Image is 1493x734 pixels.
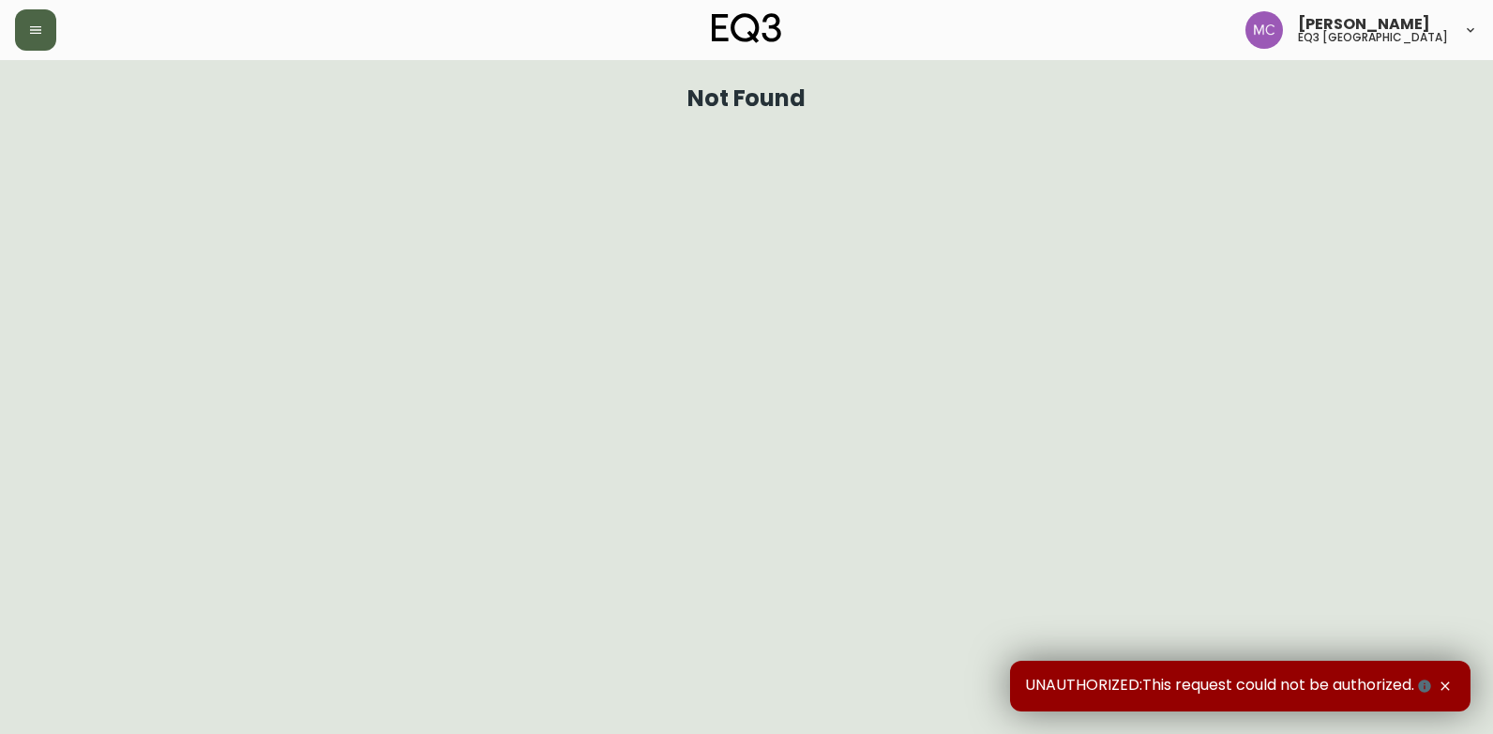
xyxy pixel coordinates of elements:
[687,90,807,107] h1: Not Found
[1298,32,1448,43] h5: eq3 [GEOGRAPHIC_DATA]
[712,13,781,43] img: logo
[1298,17,1430,32] span: [PERSON_NAME]
[1025,676,1435,696] span: UNAUTHORIZED:This request could not be authorized.
[1245,11,1283,49] img: 6dbdb61c5655a9a555815750a11666cc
